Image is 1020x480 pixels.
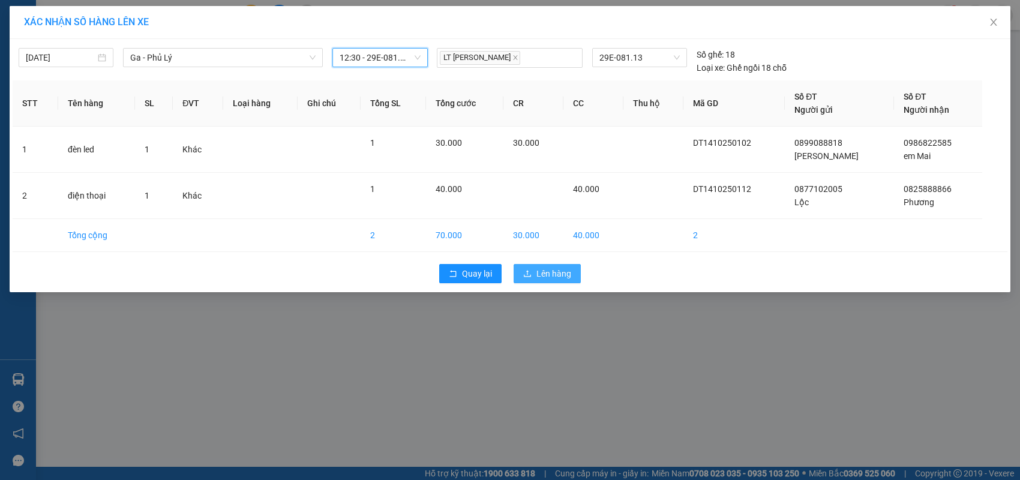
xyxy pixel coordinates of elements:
span: Ga - Phủ Lý [130,49,316,67]
span: 29E-081.13 [599,49,679,67]
span: close [512,55,518,61]
th: Loại hàng [223,80,298,127]
th: SL [135,80,173,127]
span: Người nhận [904,105,949,115]
td: 30.000 [503,219,563,252]
td: đèn led [58,127,135,173]
span: Quay lại [462,267,492,280]
span: 1 [370,138,375,148]
th: CR [503,80,563,127]
td: 40.000 [563,219,623,252]
span: Lên hàng [536,267,571,280]
button: uploadLên hàng [514,264,581,283]
span: Số ghế: [697,48,724,61]
td: điện thoại [58,173,135,219]
th: STT [13,80,58,127]
span: upload [523,269,532,279]
span: 30.000 [513,138,539,148]
span: Người gửi [794,105,833,115]
span: XÁC NHẬN SỐ HÀNG LÊN XE [24,16,149,28]
button: rollbackQuay lại [439,264,502,283]
span: [PERSON_NAME] [794,151,859,161]
td: Khác [173,173,223,219]
span: 0825888866 [904,184,952,194]
span: 0877102005 [794,184,842,194]
th: Tổng SL [361,80,426,127]
th: Tên hàng [58,80,135,127]
span: Phương [904,197,934,207]
span: Số ĐT [794,92,817,101]
span: 1 [370,184,375,194]
button: Close [977,6,1010,40]
th: ĐVT [173,80,223,127]
td: 1 [13,127,58,173]
strong: CÔNG TY TNHH DỊCH VỤ DU LỊCH THỜI ĐẠI [11,10,108,49]
img: logo [4,43,7,104]
span: em Mai [904,151,931,161]
th: CC [563,80,623,127]
td: 70.000 [426,219,504,252]
span: 0899088818 [794,138,842,148]
span: DT1410250112 [113,80,184,93]
td: 2 [683,219,785,252]
span: 40.000 [573,184,599,194]
span: 0986822585 [904,138,952,148]
span: rollback [449,269,457,279]
span: close [989,17,998,27]
span: Chuyển phát nhanh: [GEOGRAPHIC_DATA] - [GEOGRAPHIC_DATA] [8,52,112,94]
td: Tổng cộng [58,219,135,252]
th: Mã GD [683,80,785,127]
th: Thu hộ [623,80,684,127]
td: 2 [13,173,58,219]
span: DT1410250112 [693,184,751,194]
span: 40.000 [436,184,462,194]
span: down [309,54,316,61]
span: Số ĐT [904,92,926,101]
div: Ghế ngồi 18 chỗ [697,61,787,74]
span: Loại xe: [697,61,725,74]
input: 14/10/2025 [26,51,95,64]
td: Khác [173,127,223,173]
th: Ghi chú [298,80,361,127]
span: LT [PERSON_NAME] [440,51,520,65]
span: 12:30 - 29E-081.13 [340,49,420,67]
span: 30.000 [436,138,462,148]
span: 1 [145,191,149,200]
span: DT1410250102 [693,138,751,148]
div: 18 [697,48,735,61]
td: 2 [361,219,426,252]
th: Tổng cước [426,80,504,127]
span: Lộc [794,197,809,207]
span: 1 [145,145,149,154]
